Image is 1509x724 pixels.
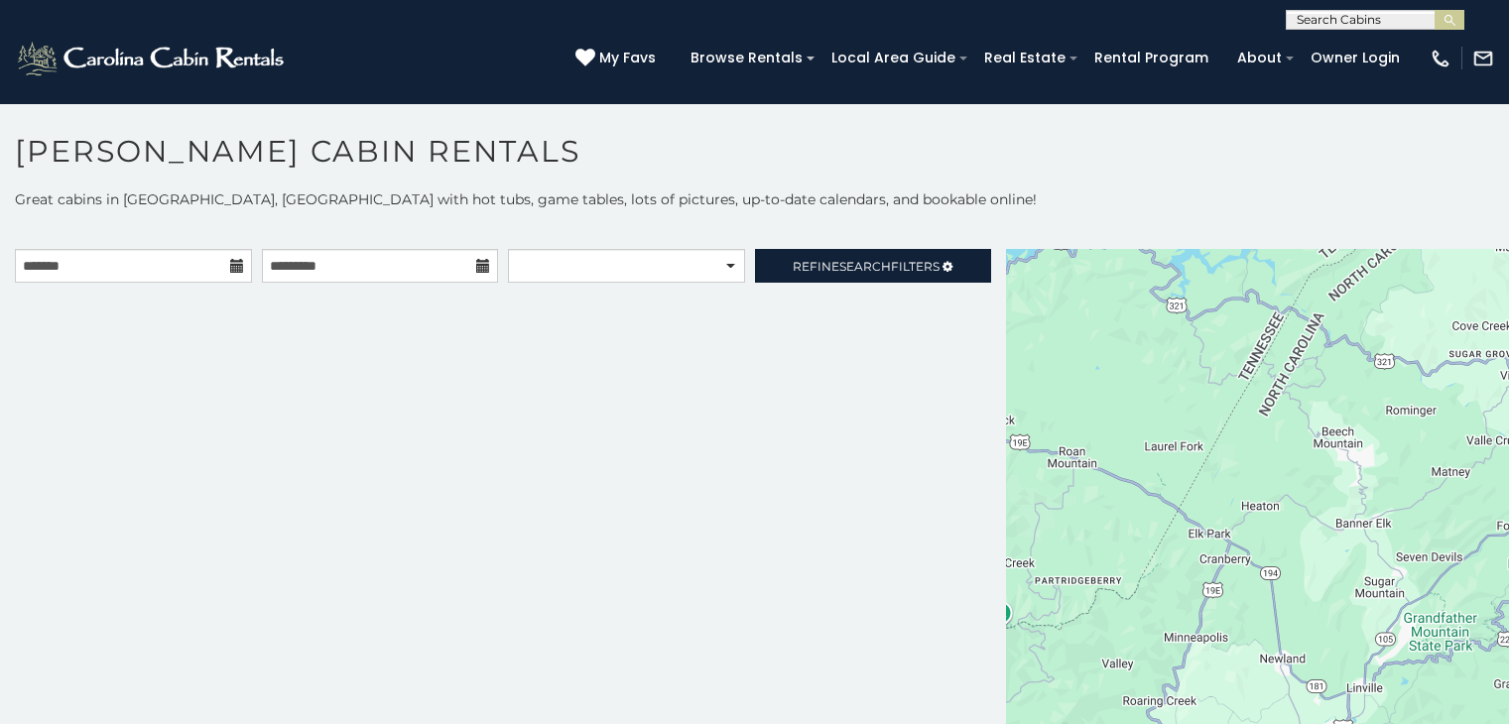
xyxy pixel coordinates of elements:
span: Search [839,259,891,274]
a: Local Area Guide [821,43,965,73]
a: RefineSearchFilters [755,249,992,283]
span: Refine Filters [793,259,940,274]
img: mail-regular-white.png [1472,48,1494,69]
a: Browse Rentals [681,43,813,73]
a: Owner Login [1301,43,1410,73]
img: White-1-2.png [15,39,290,78]
span: My Favs [599,48,656,68]
a: Rental Program [1084,43,1218,73]
img: phone-regular-white.png [1430,48,1451,69]
a: My Favs [575,48,661,69]
a: About [1227,43,1292,73]
a: Real Estate [974,43,1075,73]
